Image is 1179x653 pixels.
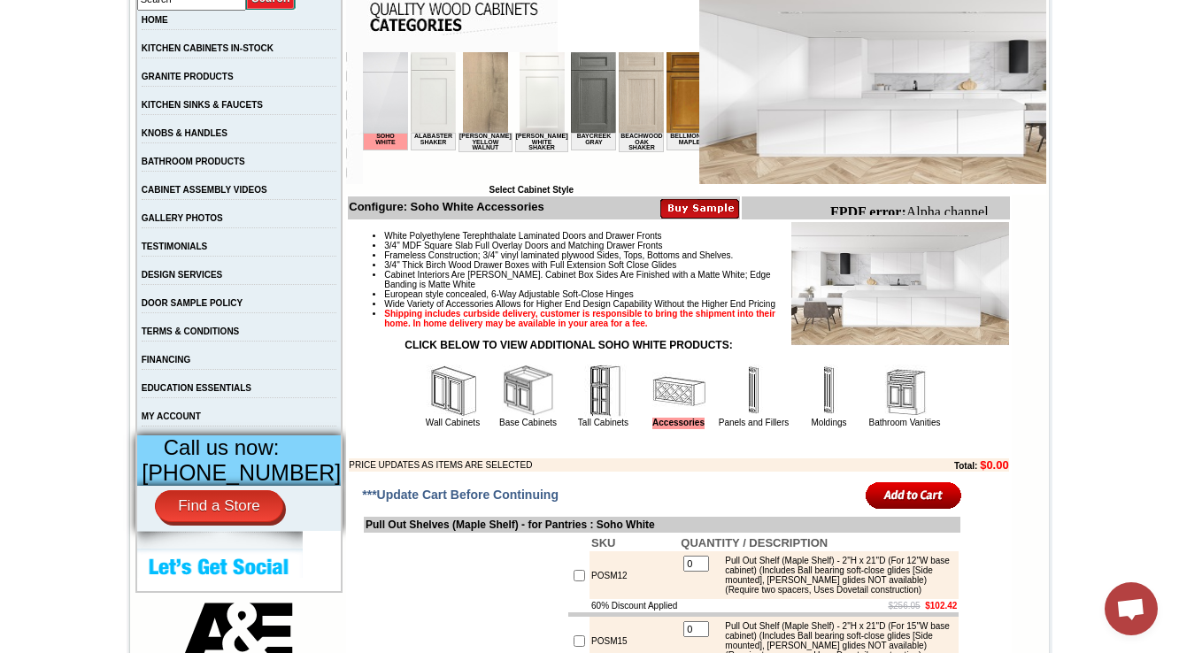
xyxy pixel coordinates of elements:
span: [PHONE_NUMBER] [142,460,341,485]
span: 3/4" MDF Square Slab Full Overlay Doors and Matching Drawer Fronts [384,241,662,250]
iframe: Browser incompatible [363,52,699,185]
input: Add to Cart [866,480,962,510]
td: 60% Discount Applied [589,599,679,612]
span: ***Update Cart Before Continuing [362,488,559,502]
a: DOOR SAMPLE POLICY [142,298,243,308]
img: Wall Cabinets [427,365,480,418]
img: Accessories [652,365,705,418]
span: Frameless Construction; 3/4" vinyl laminated plywood Sides, Tops, Bottoms and Shelves. [384,250,733,260]
img: Moldings [803,365,856,418]
b: $102.42 [925,601,957,611]
a: Panels and Fillers [719,418,789,427]
a: TESTIMONIALS [142,242,207,251]
a: GALLERY PHOTOS [142,213,223,223]
span: Cabinet Interiors Are [PERSON_NAME]. Cabinet Box Sides Are Finished with a Matte White; Edge Band... [384,270,770,289]
a: Tall Cabinets [578,418,628,427]
img: Product Image [791,222,1009,345]
s: $256.05 [889,601,921,611]
span: European style concealed, 6-Way Adjustable Soft-Close Hinges [384,289,633,299]
a: Bathroom Vanities [869,418,941,427]
a: TERMS & CONDITIONS [142,326,240,336]
td: PRICE UPDATES AS ITEMS ARE SELECTED [349,458,857,472]
a: Accessories [652,418,705,429]
a: KNOBS & HANDLES [142,128,227,138]
a: MY ACCOUNT [142,411,201,421]
a: EDUCATION ESSENTIALS [142,383,251,393]
img: Tall Cabinets [577,365,630,418]
a: DESIGN SERVICES [142,270,223,280]
span: Call us now: [164,435,280,459]
span: 3/4" Thick Birch Wood Drawer Boxes with Full Extension Soft Close Glides [384,260,676,270]
b: $0.00 [980,458,1009,472]
strong: Shipping includes curbside delivery, customer is responsible to bring the shipment into their hom... [384,309,775,328]
a: BATHROOM PRODUCTS [142,157,245,166]
img: Panels and Fillers [728,365,781,418]
b: Select Cabinet Style [489,185,574,195]
div: Open chat [1105,582,1158,635]
img: Bathroom Vanities [878,365,931,418]
a: Wall Cabinets [426,418,480,427]
a: FINANCING [142,355,191,365]
a: CABINET ASSEMBLY VIDEOS [142,185,267,195]
a: Moldings [811,418,846,427]
b: Total: [954,461,977,471]
a: HOME [142,15,168,25]
span: White Polyethylene Terephthalate Laminated Doors and Drawer Fronts [384,231,661,241]
a: Base Cabinets [499,418,557,427]
b: SKU [591,536,615,549]
b: Configure: Soho White Accessories [349,200,544,213]
strong: CLICK BELOW TO VIEW ADDITIONAL SOHO WHITE PRODUCTS: [405,339,732,351]
a: KITCHEN SINKS & FAUCETS [142,100,263,110]
td: POSM12 [589,551,679,599]
a: Find a Store [155,490,283,522]
b: FPDF error: [7,7,83,22]
img: Base Cabinets [502,365,555,418]
b: QUANTITY / DESCRIPTION [681,536,828,549]
a: GRANITE PRODUCTS [142,72,234,81]
body: Alpha channel not supported: images/W0936_cnc_2.1.jpg.png [7,7,179,55]
div: Pull Out Shelf (Maple Shelf) - 2"H x 21"D (For 12"W base cabinet) (Includes Ball bearing soft-clo... [716,556,954,595]
span: Wide Variety of Accessories Allows for Higher End Design Capability Without the Higher End Pricing [384,299,775,309]
td: Bellmonte Maple [304,81,349,98]
a: KITCHEN CABINETS IN-STOCK [142,43,274,53]
td: Pull Out Shelves (Maple Shelf) - for Pantries : Soho White [364,517,960,533]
